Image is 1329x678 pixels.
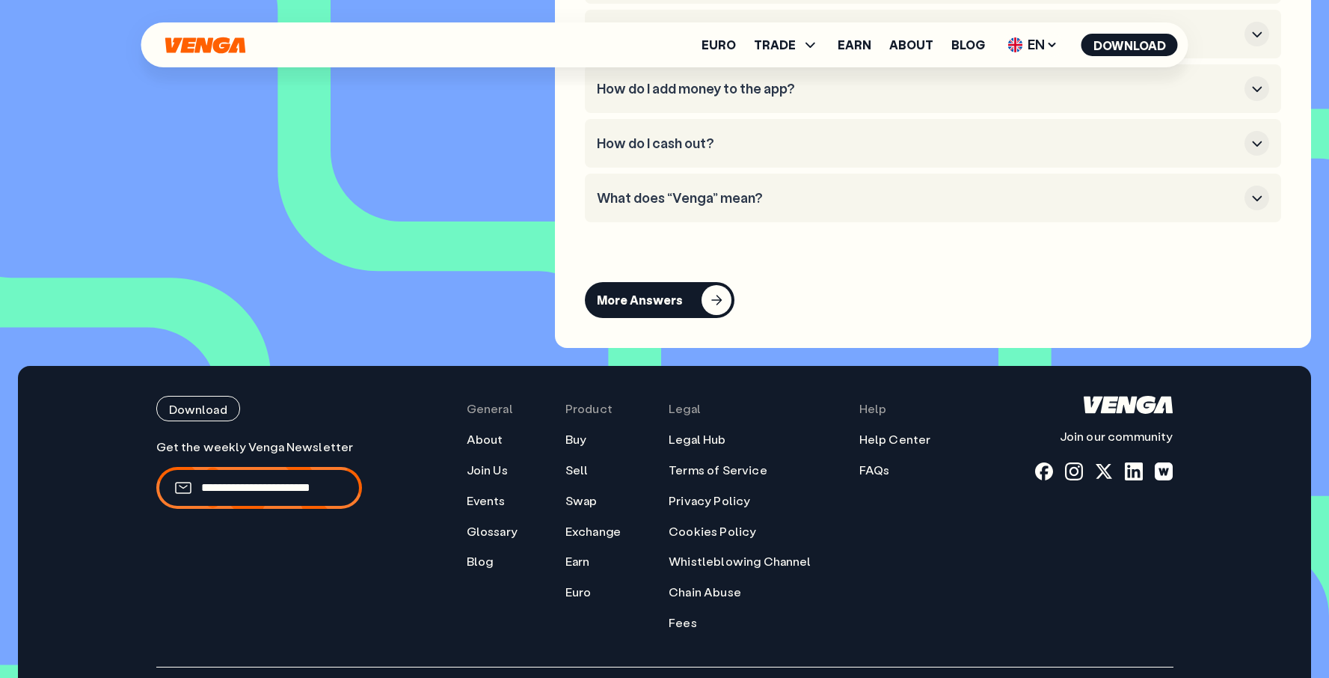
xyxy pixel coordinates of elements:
a: Legal Hub [669,432,725,448]
svg: Home [164,37,248,54]
a: x [1095,462,1113,480]
a: Euro [565,584,592,600]
a: Privacy Policy [669,493,750,509]
a: Events [467,493,506,509]
img: flag-uk [1008,37,1023,52]
a: Cookies Policy [669,524,756,540]
a: Sell [565,462,589,478]
button: What does “Venga” mean? [597,186,1269,210]
a: About [467,432,503,448]
a: Whistleblowing Channel [669,554,811,569]
a: Chain Abuse [669,584,741,600]
a: Fees [669,615,697,631]
h3: How do I cash out? [597,135,1239,152]
a: Earn [838,39,871,51]
span: TRADE [754,39,796,51]
a: Help Center [859,432,931,448]
h3: How do I add money to the app? [597,81,1239,97]
a: Swap [565,493,598,509]
a: Exchange [565,524,621,540]
a: Blog [467,554,494,569]
a: Download [156,396,362,421]
span: General [467,401,513,417]
a: Buy [565,432,586,448]
button: How do I cash out? [597,131,1269,156]
p: Get the weekly Venga Newsletter [156,439,362,455]
span: Legal [669,401,701,417]
a: warpcast [1155,462,1173,480]
svg: Home [1084,396,1173,414]
span: Product [565,401,613,417]
a: FAQs [859,462,890,478]
a: About [889,39,933,51]
button: Download [1081,34,1178,56]
button: How do I add money to the app? [597,76,1269,101]
a: fb [1035,462,1053,480]
button: More Answers [585,282,734,318]
a: Glossary [467,524,518,540]
a: Earn [565,554,590,569]
a: Euro [702,39,736,51]
a: instagram [1065,462,1083,480]
a: Blog [951,39,985,51]
span: EN [1003,33,1063,57]
button: Download [156,396,240,421]
div: More Answers [597,293,683,308]
span: Help [859,401,887,417]
a: Terms of Service [669,462,767,478]
a: Join Us [467,462,508,478]
h3: What does “Venga” mean? [597,190,1239,207]
span: TRADE [754,36,820,54]
p: Join our community [1035,429,1173,445]
a: linkedin [1125,462,1143,480]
